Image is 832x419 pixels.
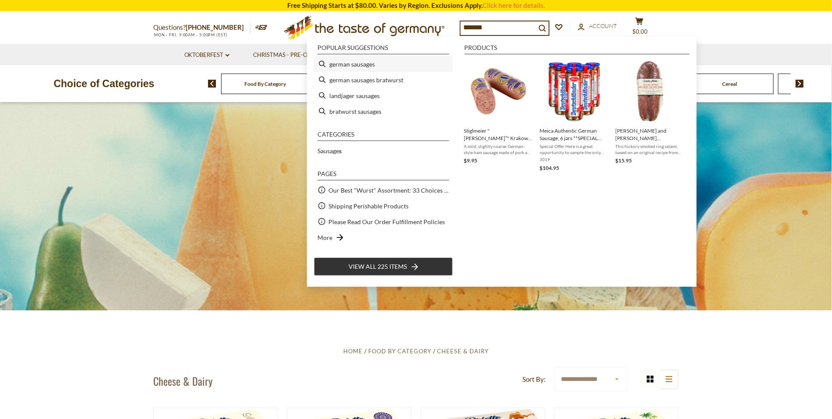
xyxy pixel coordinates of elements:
[314,214,453,229] li: Please Read Our Order Fulfillment Policies
[317,45,449,54] li: Popular suggestions
[616,157,632,164] span: $15.95
[186,23,244,31] a: [PHONE_NUMBER]
[461,56,536,176] li: Stiglmeier "Krakauer”" Krakow Style Ham Sausage, 1 lbs.
[314,103,453,119] li: bratwurst sausages
[314,257,453,276] li: View all 225 items
[314,182,453,198] li: Our Best "Wurst" Assortment: 33 Choices For The Grillabend
[540,60,609,173] a: Meica Deutschlaender Sausages, 6 bottlesMeica Authentic German Sausage, 6 jars **SPECIAL PRICING*...
[208,80,216,88] img: previous arrow
[540,165,560,171] span: $104.95
[314,198,453,214] li: Shipping Perishable Products
[543,60,606,123] img: Meica Deutschlaender Sausages, 6 bottles
[464,60,533,173] a: Stiglmeier Krakaw Style Ham SausageStiglmeier "[PERSON_NAME]”" Krakow Style Ham Sausage, 1 lbs.A ...
[616,143,684,155] span: This hickory smoked ring salami, based on an original recipe from [PERSON_NAME], [GEOGRAPHIC_DATA...
[317,171,449,180] li: Pages
[368,348,431,355] a: Food By Category
[184,50,229,60] a: Oktoberfest
[464,127,533,142] span: Stiglmeier "[PERSON_NAME]”" Krakow Style Ham Sausage, 1 lbs.
[314,72,453,88] li: german sausages bratwurst
[314,88,453,103] li: landjager sausages
[722,81,737,87] a: Cereal
[467,60,530,123] img: Stiglmeier Krakaw Style Ham Sausage
[618,60,682,123] img: Schaller and Weber Smoked Salami
[612,56,688,176] li: Schaller and Weber "Touristenwurst" Hickory Smoked Salami Ring, 10 oz
[464,157,478,164] span: $9.95
[540,127,609,142] span: Meica Authentic German Sausage, 6 jars **SPECIAL PRICING**
[328,201,409,211] a: Shipping Perishable Products
[153,22,250,33] p: Questions?
[626,17,652,39] button: $0.00
[616,127,684,142] span: [PERSON_NAME] and [PERSON_NAME] "Touristenwurst" Hickory Smoked Salami Ring, 10 oz
[483,1,545,9] a: Click here for details.
[633,28,648,35] span: $0.00
[307,36,697,287] div: Instant Search Results
[578,21,617,31] a: Account
[317,131,449,141] li: Categories
[328,185,449,195] a: Our Best "Wurst" Assortment: 33 Choices For The Grillabend
[616,60,684,173] a: Schaller and Weber Smoked Salami[PERSON_NAME] and [PERSON_NAME] "Touristenwurst" Hickory Smoked S...
[536,56,612,176] li: Meica Authentic German Sausage, 6 jars **SPECIAL PRICING**
[328,217,445,227] a: Please Read Our Order Fulfillment Policies
[314,56,453,72] li: german sausages
[589,22,617,29] span: Account
[153,32,228,37] span: MON - FRI, 9:00AM - 5:00PM (EST)
[437,348,489,355] a: Cheese & Dairy
[314,229,453,245] li: More
[796,80,804,88] img: next arrow
[153,374,212,387] h1: Cheese & Dairy
[314,143,453,158] li: Sausages
[317,146,342,156] a: Sausages
[540,156,609,162] span: 3019
[465,45,690,54] li: Products
[540,143,609,155] span: Special Offer Here is a great opportunity to sample the only truly authentic German sausage avail...
[245,81,286,87] a: Food By Category
[522,374,546,385] label: Sort By:
[339,147,342,155] b: s
[349,262,407,271] span: View all 225 items
[464,143,533,155] span: A mild, slightly coarse, German-style ham sausage made of pork and beef. Fully cooked and ready t...
[254,50,328,60] a: Christmas - PRE-ORDER
[343,348,363,355] a: Home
